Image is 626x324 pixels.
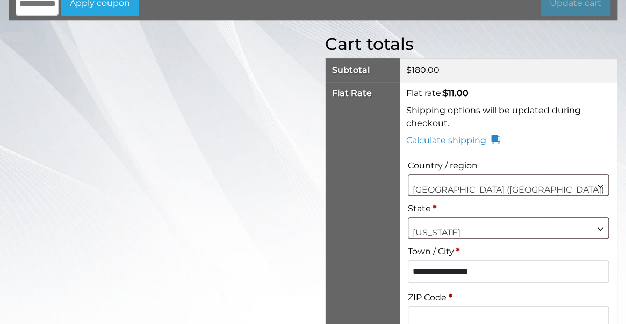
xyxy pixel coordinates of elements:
[443,88,448,98] span: $
[406,88,469,98] label: Flat rate:
[408,157,609,174] label: Country / region
[408,217,609,239] span: Florida
[408,243,609,260] label: Town / City
[325,34,617,54] h2: Cart totals
[406,65,412,75] span: $
[408,200,609,217] label: State
[408,175,608,205] span: United States (US)
[406,65,440,75] bdi: 180.00
[443,88,469,98] bdi: 11.00
[406,104,610,130] p: Shipping options will be updated during checkout.
[326,58,400,82] th: Subtotal
[408,174,609,196] span: United States (US)
[408,289,609,306] label: ZIP Code
[408,218,608,248] span: Florida
[406,134,500,147] a: Calculate shipping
